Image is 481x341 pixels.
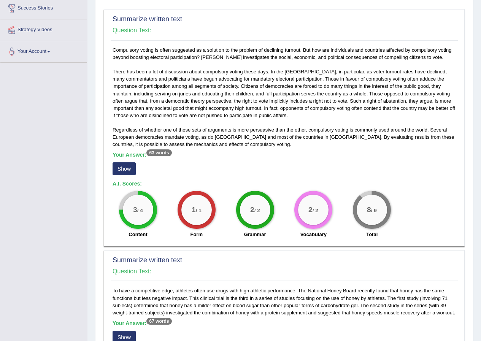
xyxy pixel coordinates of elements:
label: Vocabulary [300,231,327,238]
a: Your Account [0,41,87,60]
b: Your Answer: [113,152,172,158]
big: 8 [367,206,371,214]
b: A.I. Scores: [113,181,142,187]
small: / 9 [371,208,377,213]
a: Strategy Videos [0,19,87,38]
label: Grammar [244,231,266,238]
div: Compulsory voting is often suggested as a solution to the problem of declining turnout. But how a... [111,46,458,242]
big: 3 [133,206,137,214]
label: Total [366,231,378,238]
sup: 63 words [146,149,171,156]
small: / 2 [313,208,318,213]
small: / 1 [196,208,202,213]
big: 2 [308,206,313,214]
label: Content [129,231,147,238]
h4: Question Text: [113,268,456,275]
sup: 67 words [146,318,171,325]
b: Your Answer: [113,320,172,326]
big: 1 [192,206,196,214]
big: 2 [250,206,254,214]
button: Show [113,162,136,175]
label: Form [190,231,203,238]
small: / 4 [137,208,143,213]
h4: Question Text: [113,27,456,34]
h2: Summarize written text [113,257,456,264]
small: / 2 [254,208,260,213]
h2: Summarize written text [113,16,456,23]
